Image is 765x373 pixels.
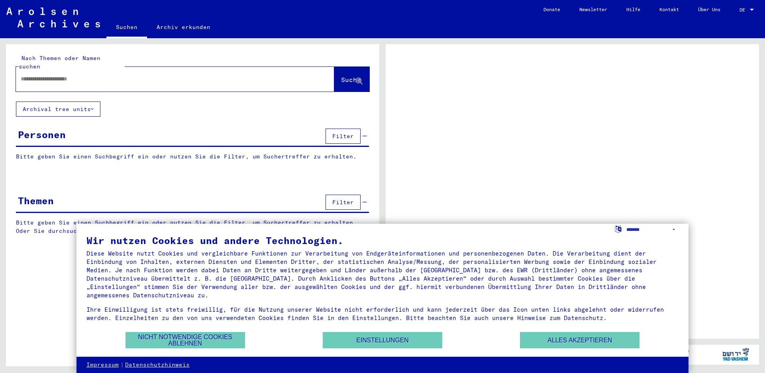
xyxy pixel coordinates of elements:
a: Datenschutzhinweis [125,361,190,369]
p: Bitte geben Sie einen Suchbegriff ein oder nutzen Sie die Filter, um Suchertreffer zu erhalten. O... [16,219,369,235]
span: Filter [332,133,354,140]
button: Nicht notwendige Cookies ablehnen [126,332,245,348]
button: Archival tree units [16,102,100,117]
a: Suchen [106,18,147,38]
img: Arolsen_neg.svg [6,8,100,27]
p: Bitte geben Sie einen Suchbegriff ein oder nutzen Sie die Filter, um Suchertreffer zu erhalten. [16,152,369,161]
label: Sprache auswählen [614,225,622,232]
div: Diese Website nutzt Cookies und vergleichbare Funktionen zur Verarbeitung von Endgeräteinformatio... [86,249,679,299]
div: Ihre Einwilligung ist stets freiwillig, für die Nutzung unserer Website nicht erforderlich und ka... [86,305,679,322]
button: Filter [326,129,361,144]
span: Suche [341,76,361,84]
button: Suche [334,67,369,92]
div: Themen [18,193,54,208]
button: Einstellungen [323,332,442,348]
div: Personen [18,127,66,142]
span: Filter [332,199,354,206]
a: Impressum [86,361,119,369]
button: Alles akzeptieren [520,332,639,348]
div: Wir nutzen Cookies und andere Technologien. [86,236,679,245]
span: DE [739,7,748,13]
img: yv_logo.png [721,344,751,364]
a: Archiv erkunden [147,18,220,37]
mat-label: Nach Themen oder Namen suchen [19,55,100,70]
button: Filter [326,195,361,210]
select: Sprache auswählen [626,224,679,235]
